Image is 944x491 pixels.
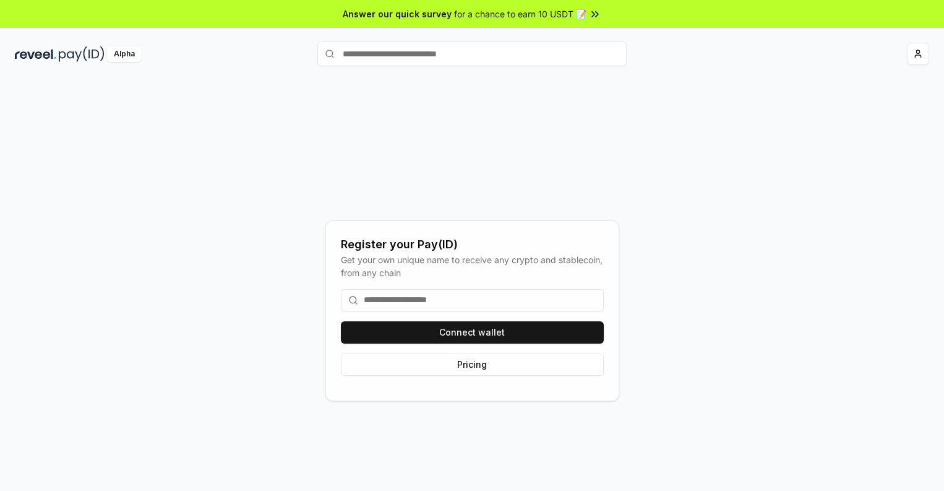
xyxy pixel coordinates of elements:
span: Answer our quick survey [343,7,452,20]
img: reveel_dark [15,46,56,62]
div: Register your Pay(ID) [341,236,604,253]
div: Get your own unique name to receive any crypto and stablecoin, from any chain [341,253,604,279]
img: pay_id [59,46,105,62]
button: Connect wallet [341,321,604,344]
span: for a chance to earn 10 USDT 📝 [454,7,586,20]
div: Alpha [107,46,142,62]
button: Pricing [341,354,604,376]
